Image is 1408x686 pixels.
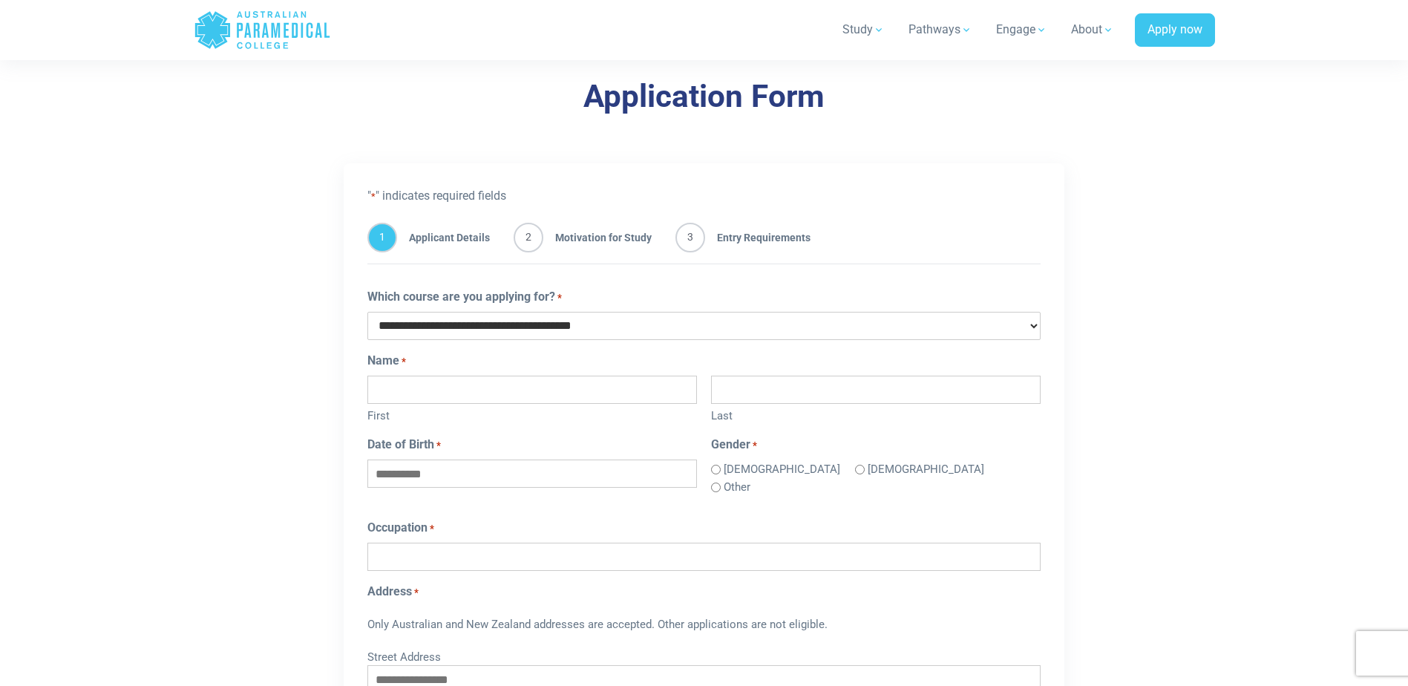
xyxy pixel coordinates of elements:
span: Applicant Details [397,223,490,252]
span: 1 [367,223,397,252]
a: Application Form [583,78,825,114]
legend: Address [367,583,1041,601]
label: Date of Birth [367,436,441,454]
div: Only Australian and New Zealand addresses are accepted. Other applications are not eligible. [367,607,1041,645]
a: Study [834,9,894,50]
label: [DEMOGRAPHIC_DATA] [724,461,840,478]
a: About [1062,9,1123,50]
a: Australian Paramedical College [194,6,331,54]
label: Other [724,479,750,496]
span: 3 [675,223,705,252]
span: Motivation for Study [543,223,652,252]
span: 2 [514,223,543,252]
span: Entry Requirements [705,223,811,252]
a: Engage [987,9,1056,50]
a: Pathways [900,9,981,50]
label: Occupation [367,519,434,537]
a: Apply now [1135,13,1215,48]
label: Which course are you applying for? [367,288,562,306]
label: First [367,404,697,425]
label: Street Address [367,645,1041,666]
p: " " indicates required fields [367,187,1041,205]
label: Last [711,404,1041,425]
legend: Name [367,352,1041,370]
label: [DEMOGRAPHIC_DATA] [868,461,984,478]
legend: Gender [711,436,1041,454]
